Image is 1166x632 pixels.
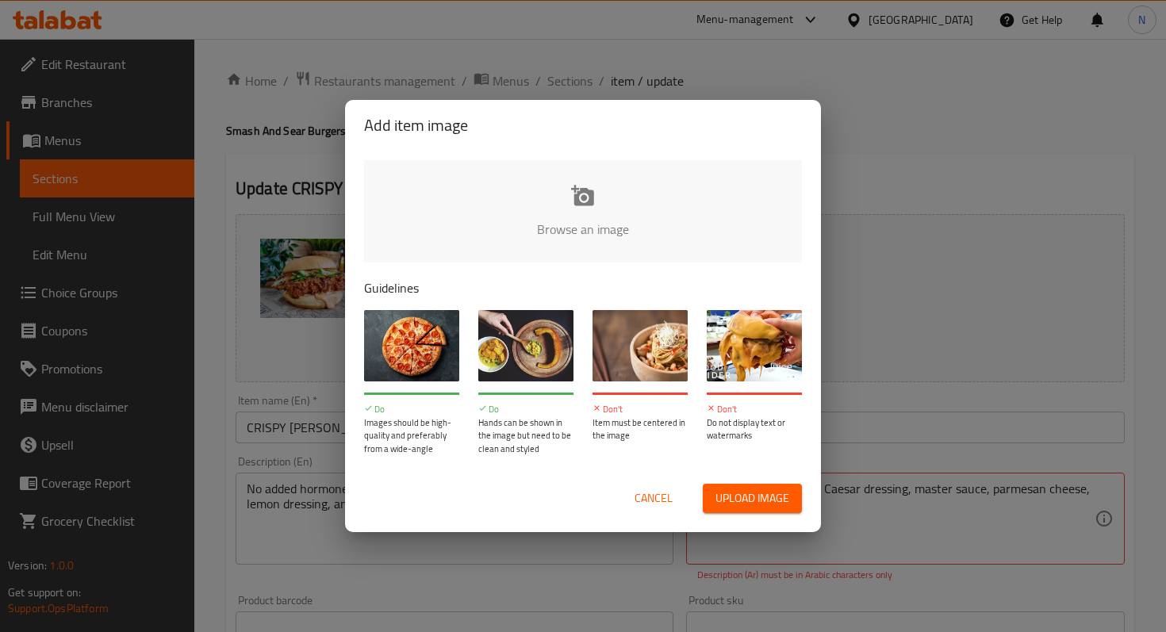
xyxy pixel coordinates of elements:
[593,416,688,442] p: Item must be centered in the image
[628,484,679,513] button: Cancel
[715,488,789,508] span: Upload image
[364,310,459,381] img: guide-img-1@3x.jpg
[478,403,573,416] p: Do
[364,278,802,297] p: Guidelines
[635,488,673,508] span: Cancel
[707,403,802,416] p: Don't
[707,416,802,442] p: Do not display text or watermarks
[364,403,459,416] p: Do
[593,310,688,381] img: guide-img-3@3x.jpg
[703,484,802,513] button: Upload image
[707,310,802,381] img: guide-img-4@3x.jpg
[364,113,802,138] h2: Add item image
[593,403,688,416] p: Don't
[478,416,573,456] p: Hands can be shown in the image but need to be clean and styled
[364,416,459,456] p: Images should be high-quality and preferably from a wide-angle
[478,310,573,381] img: guide-img-2@3x.jpg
